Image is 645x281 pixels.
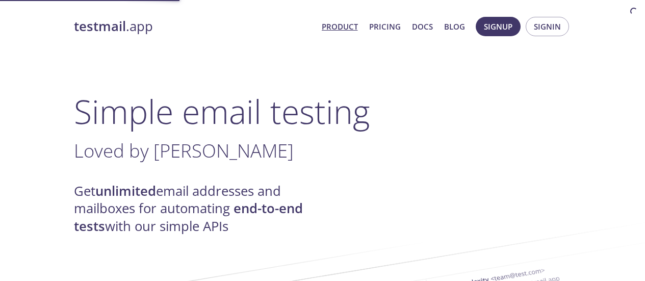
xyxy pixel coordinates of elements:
[369,20,401,33] a: Pricing
[74,138,294,163] span: Loved by [PERSON_NAME]
[534,20,561,33] span: Signin
[412,20,433,33] a: Docs
[95,182,156,200] strong: unlimited
[74,199,303,235] strong: end-to-end tests
[322,20,358,33] a: Product
[526,17,569,36] button: Signin
[444,20,465,33] a: Blog
[74,18,314,35] a: testmail.app
[476,17,521,36] button: Signup
[74,17,126,35] strong: testmail
[74,183,323,235] h4: Get email addresses and mailboxes for automating with our simple APIs
[484,20,512,33] span: Signup
[74,92,572,131] h1: Simple email testing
